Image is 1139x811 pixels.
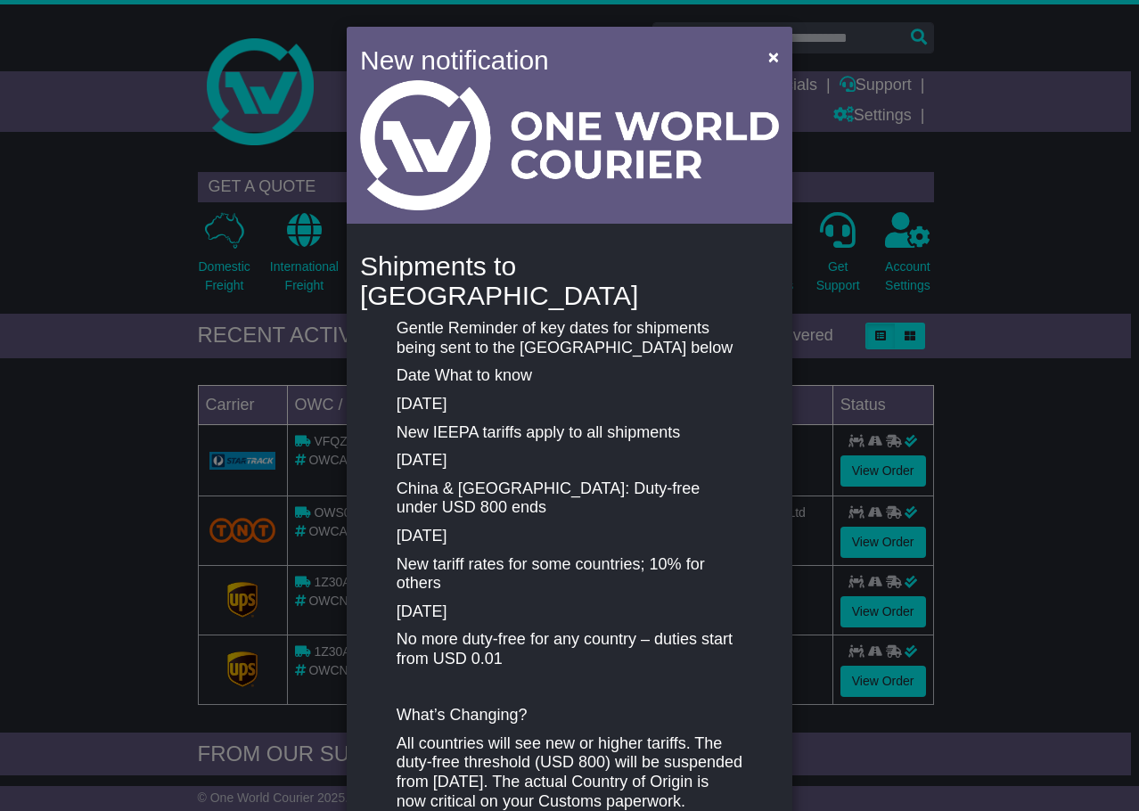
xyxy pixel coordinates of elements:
h4: Shipments to [GEOGRAPHIC_DATA] [360,251,779,310]
p: New IEEPA tariffs apply to all shipments [397,423,742,443]
p: No more duty-free for any country – duties start from USD 0.01 [397,630,742,668]
p: Gentle Reminder of key dates for shipments being sent to the [GEOGRAPHIC_DATA] below [397,319,742,357]
p: Date What to know [397,366,742,386]
p: New tariff rates for some countries; 10% for others [397,555,742,594]
p: [DATE] [397,527,742,546]
p: China & [GEOGRAPHIC_DATA]: Duty-free under USD 800 ends [397,479,742,518]
p: [DATE] [397,395,742,414]
p: [DATE] [397,602,742,622]
img: Light [360,80,779,210]
h4: New notification [360,40,742,80]
button: Close [759,38,788,75]
p: What’s Changing? [397,706,742,725]
p: [DATE] [397,451,742,471]
p: All countries will see new or higher tariffs. The duty-free threshold (USD 800) will be suspended... [397,734,742,811]
span: × [768,46,779,67]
